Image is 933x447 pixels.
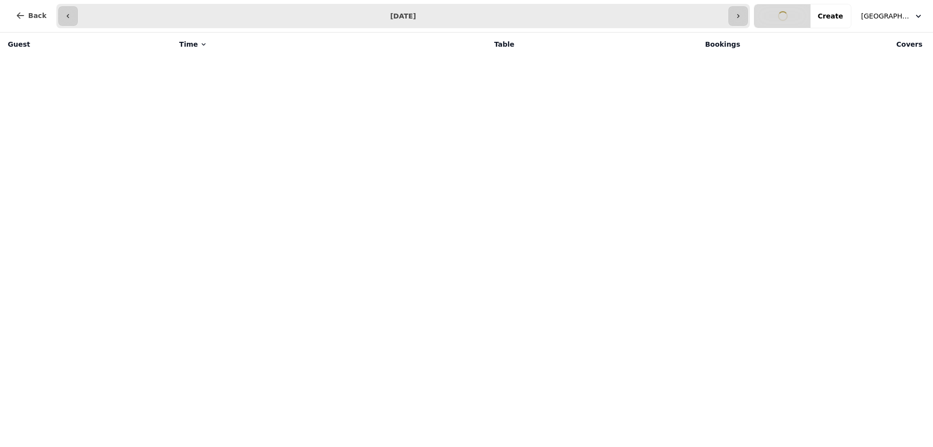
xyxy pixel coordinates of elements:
th: Covers [746,33,928,56]
button: [GEOGRAPHIC_DATA], [GEOGRAPHIC_DATA] [855,7,929,25]
button: Time [179,39,207,49]
button: Back [8,4,54,27]
button: Create [810,4,851,28]
th: Bookings [520,33,746,56]
span: [GEOGRAPHIC_DATA], [GEOGRAPHIC_DATA] [861,11,910,21]
span: Back [28,12,47,19]
span: Create [818,13,843,19]
span: Time [179,39,198,49]
th: Table [367,33,520,56]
